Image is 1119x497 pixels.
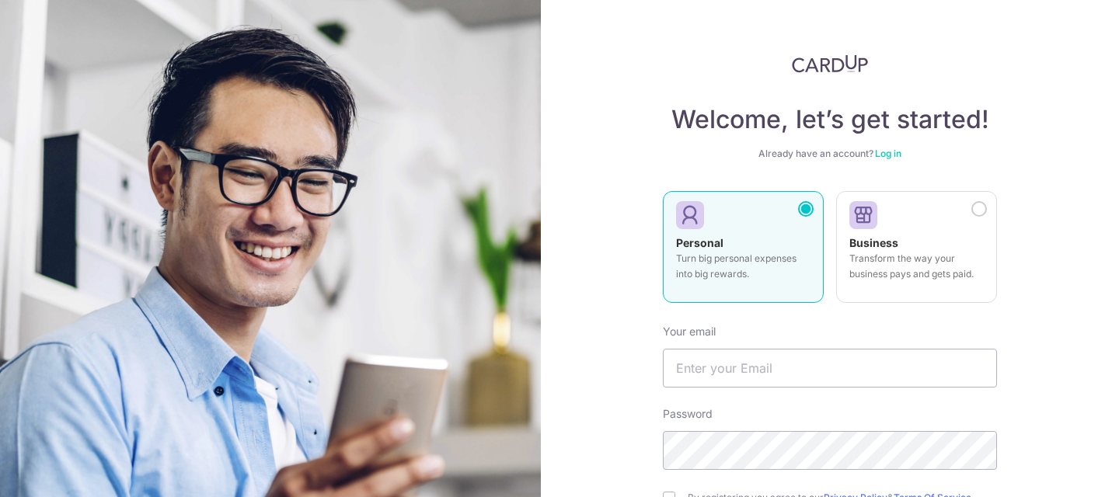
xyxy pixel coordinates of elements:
[663,349,997,388] input: Enter your Email
[663,104,997,135] h4: Welcome, let’s get started!
[676,251,810,282] p: Turn big personal expenses into big rewards.
[792,54,868,73] img: CardUp Logo
[663,324,716,339] label: Your email
[875,148,901,159] a: Log in
[849,236,898,249] strong: Business
[663,406,713,422] label: Password
[836,191,997,312] a: Business Transform the way your business pays and gets paid.
[849,251,984,282] p: Transform the way your business pays and gets paid.
[663,191,824,312] a: Personal Turn big personal expenses into big rewards.
[676,236,723,249] strong: Personal
[663,148,997,160] div: Already have an account?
